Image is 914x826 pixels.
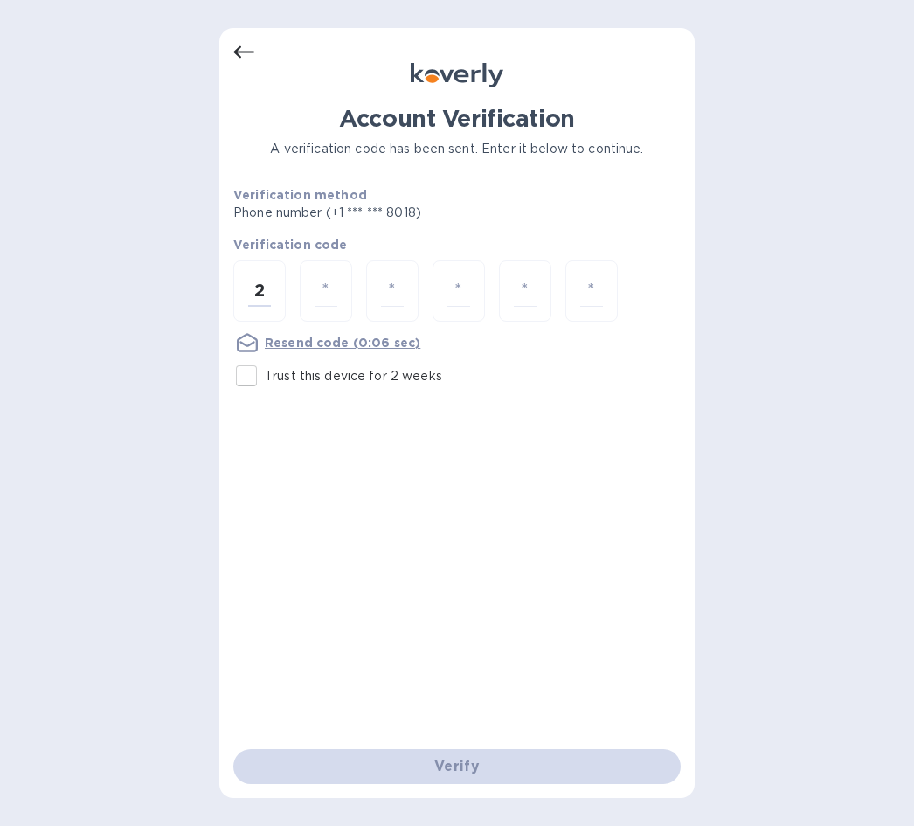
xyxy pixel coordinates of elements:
[265,367,442,385] p: Trust this device for 2 weeks
[233,105,681,133] h1: Account Verification
[233,204,555,222] p: Phone number (+1 *** *** 8018)
[233,236,681,253] p: Verification code
[265,336,420,350] u: Resend code (0:06 sec)
[233,140,681,158] p: A verification code has been sent. Enter it below to continue.
[233,188,367,202] b: Verification method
